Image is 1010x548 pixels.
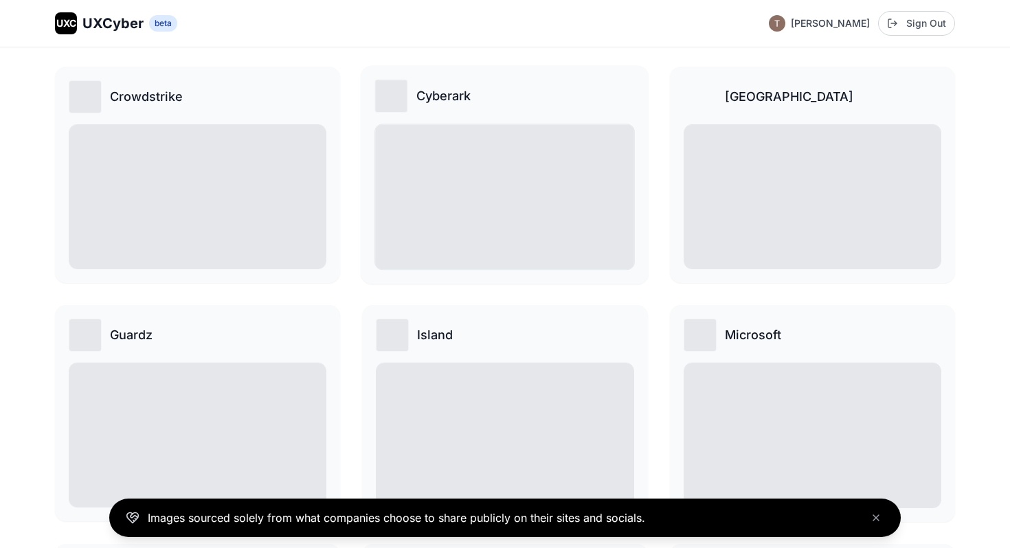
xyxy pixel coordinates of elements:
[55,12,177,34] a: UXCUXCyberbeta
[362,67,647,283] a: Cyberark logoCyberarkCyberark gallery
[725,87,853,106] h3: [GEOGRAPHIC_DATA]
[110,87,183,106] h3: Crowdstrike
[148,510,645,526] p: Images sourced solely from what companies choose to share publicly on their sites and socials.
[416,87,471,106] h3: Cyberark
[769,15,785,32] img: Profile
[82,14,144,33] span: UXCyber
[878,11,955,36] button: Sign Out
[725,326,781,345] h3: Microsoft
[149,15,177,32] span: beta
[55,67,340,283] a: Crowdstrike logoCrowdstrikeCrowdstrike gallery
[670,67,955,283] a: [GEOGRAPHIC_DATA]Cyberhaven gallery
[670,305,955,521] a: Microsoft logoMicrosoftMicrosoft gallery
[56,16,76,30] span: UXC
[55,305,340,521] a: Guardz logoGuardzGuardz gallery
[791,16,870,30] span: [PERSON_NAME]
[362,305,647,521] a: Island logoIslandIsland gallery
[868,510,884,526] button: Close banner
[110,326,153,345] h3: Guardz
[417,326,453,345] h3: Island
